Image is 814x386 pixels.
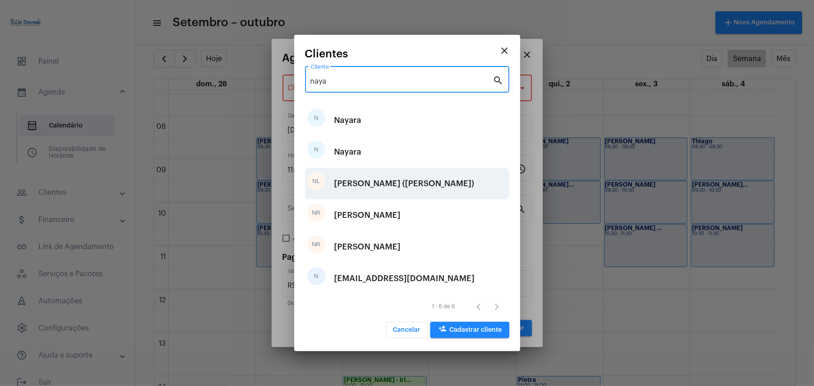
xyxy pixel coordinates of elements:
mat-icon: person_add [438,325,448,335]
div: NR [307,204,325,222]
div: N [307,109,325,127]
mat-icon: search [493,75,504,85]
mat-icon: close [499,45,510,56]
div: N [307,141,325,159]
div: N [307,267,325,285]
div: 1 - 6 de 6 [433,304,455,310]
div: [PERSON_NAME] ([PERSON_NAME]) [334,170,475,197]
div: Nayara [334,138,362,165]
span: Clientes [305,48,348,60]
button: Próxima página [488,298,506,316]
div: [EMAIL_ADDRESS][DOMAIN_NAME] [334,265,475,292]
input: Pesquisar cliente [311,77,493,85]
div: NR [307,235,325,254]
div: NL [307,172,325,190]
span: Cancelar [393,327,421,333]
button: Cadastrar cliente [430,322,509,338]
span: Cadastrar cliente [438,327,502,333]
button: Página anterior [470,298,488,316]
button: Cancelar [386,322,428,338]
div: Nayara [334,107,362,134]
div: [PERSON_NAME] [334,233,401,260]
div: [PERSON_NAME] [334,202,401,229]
